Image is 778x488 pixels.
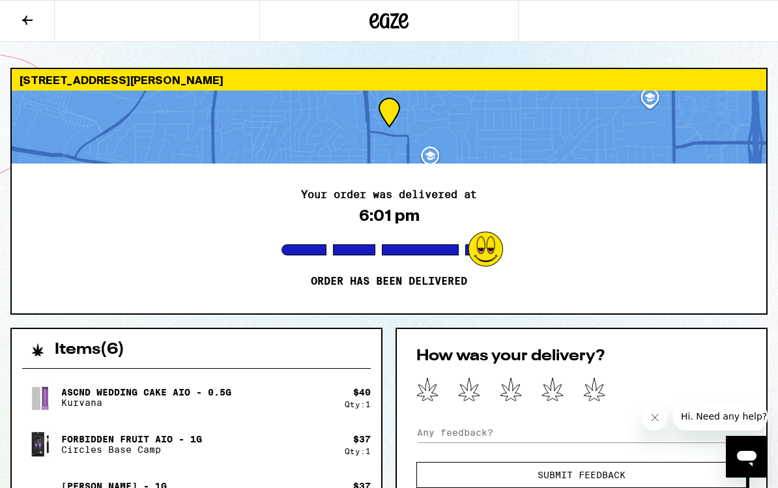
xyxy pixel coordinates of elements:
p: Forbidden Fruit AIO - 1g [61,434,202,444]
iframe: Close message [642,405,668,431]
div: 6:01 pm [359,207,420,225]
div: [STREET_ADDRESS][PERSON_NAME] [12,69,766,91]
input: Any feedback? [416,423,747,442]
h2: Your order was delivered at [301,190,477,200]
div: $ 37 [353,434,371,444]
div: Qty: 1 [345,447,371,455]
p: Circles Base Camp [61,444,202,455]
p: Order has been delivered [311,275,467,288]
div: Qty: 1 [345,400,371,409]
h2: Items ( 6 ) [55,342,124,358]
p: Kurvana [61,397,231,408]
p: ASCND Wedding Cake AIO - 0.5g [61,387,231,397]
img: Forbidden Fruit AIO - 1g [22,426,59,463]
iframe: Button to launch messaging window [726,436,768,478]
h2: How was your delivery? [416,349,747,364]
iframe: Message from company [673,402,768,431]
span: Submit Feedback [538,470,626,480]
img: ASCND Wedding Cake AIO - 0.5g [22,379,59,416]
button: Submit Feedback [416,462,747,488]
div: $ 40 [353,387,371,397]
